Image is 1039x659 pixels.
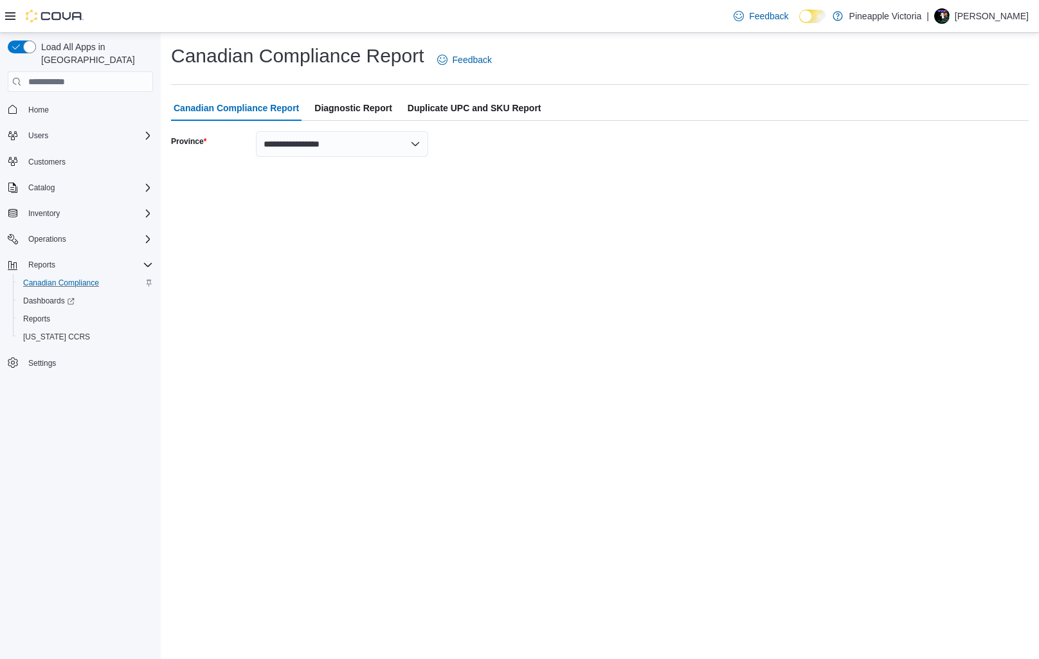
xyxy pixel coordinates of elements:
span: Operations [28,234,66,244]
a: Dashboards [13,292,158,310]
a: Dashboards [18,293,80,309]
span: Catalog [28,183,55,193]
span: Dashboards [18,293,153,309]
span: Reports [18,311,153,327]
span: Washington CCRS [18,329,153,345]
div: Aaron Gray [934,8,950,24]
a: Customers [23,154,71,170]
button: Home [3,100,158,118]
a: Settings [23,356,61,371]
button: Users [23,128,53,143]
label: Province [171,136,206,147]
span: Inventory [28,208,60,219]
span: Customers [23,154,153,170]
button: Inventory [3,204,158,222]
span: Catalog [23,180,153,195]
button: Reports [23,257,60,273]
span: Inventory [23,206,153,221]
button: Inventory [23,206,65,221]
a: Canadian Compliance [18,275,104,291]
img: Cova [26,10,84,23]
span: Home [23,101,153,117]
h1: Canadian Compliance Report [171,43,424,69]
input: Dark Mode [799,10,826,23]
p: | [926,8,929,24]
button: Customers [3,152,158,171]
span: Diagnostic Report [314,95,392,121]
button: Catalog [3,179,158,197]
span: Settings [23,355,153,371]
p: Pineapple Victoria [849,8,922,24]
nav: Complex example [8,95,153,406]
span: Users [28,131,48,141]
span: Customers [28,157,66,167]
a: Feedback [432,47,497,73]
button: Reports [13,310,158,328]
p: [PERSON_NAME] [955,8,1029,24]
span: Feedback [453,53,492,66]
button: Catalog [23,180,60,195]
span: Feedback [749,10,788,23]
a: [US_STATE] CCRS [18,329,95,345]
button: Operations [23,231,71,247]
span: Canadian Compliance [18,275,153,291]
span: Duplicate UPC and SKU Report [408,95,541,121]
a: Reports [18,311,55,327]
span: Reports [28,260,55,270]
span: Load All Apps in [GEOGRAPHIC_DATA] [36,41,153,66]
span: Home [28,105,49,115]
button: Operations [3,230,158,248]
span: [US_STATE] CCRS [23,332,90,342]
button: Reports [3,256,158,274]
span: Canadian Compliance [23,278,99,288]
span: Dashboards [23,296,75,306]
button: Settings [3,354,158,372]
span: Operations [23,231,153,247]
button: Users [3,127,158,145]
a: Home [23,102,54,118]
span: Users [23,128,153,143]
button: Canadian Compliance [13,274,158,292]
span: Reports [23,257,153,273]
span: Reports [23,314,50,324]
button: [US_STATE] CCRS [13,328,158,346]
span: Canadian Compliance Report [174,95,299,121]
span: Dark Mode [799,23,800,24]
a: Feedback [728,3,793,29]
span: Settings [28,358,56,368]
